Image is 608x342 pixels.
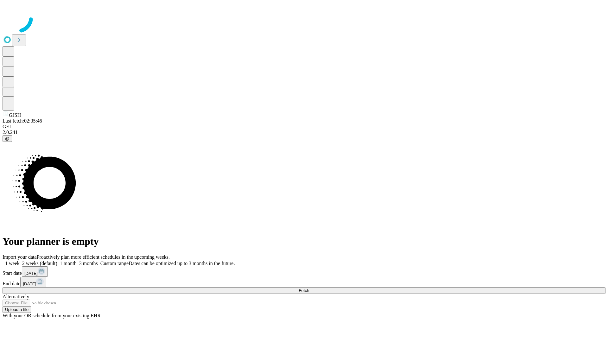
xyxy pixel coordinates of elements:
[37,254,170,260] span: Proactively plan more efficient schedules in the upcoming weeks.
[129,261,235,266] span: Dates can be optimized up to 3 months in the future.
[3,266,605,277] div: Start date
[23,282,36,286] span: [DATE]
[3,236,605,247] h1: Your planner is empty
[3,287,605,294] button: Fetch
[22,266,48,277] button: [DATE]
[79,261,98,266] span: 3 months
[60,261,77,266] span: 1 month
[3,254,37,260] span: Import your data
[3,313,101,318] span: With your OR schedule from your existing EHR
[3,277,605,287] div: End date
[5,261,20,266] span: 1 week
[3,294,29,299] span: Alternatively
[24,271,38,276] span: [DATE]
[9,112,21,118] span: GJSH
[3,130,605,135] div: 2.0.241
[3,118,42,123] span: Last fetch: 02:35:46
[3,135,12,142] button: @
[3,124,605,130] div: GEI
[5,136,9,141] span: @
[299,288,309,293] span: Fetch
[20,277,46,287] button: [DATE]
[3,306,31,313] button: Upload a file
[100,261,129,266] span: Custom range
[22,261,57,266] span: 2 weeks (default)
